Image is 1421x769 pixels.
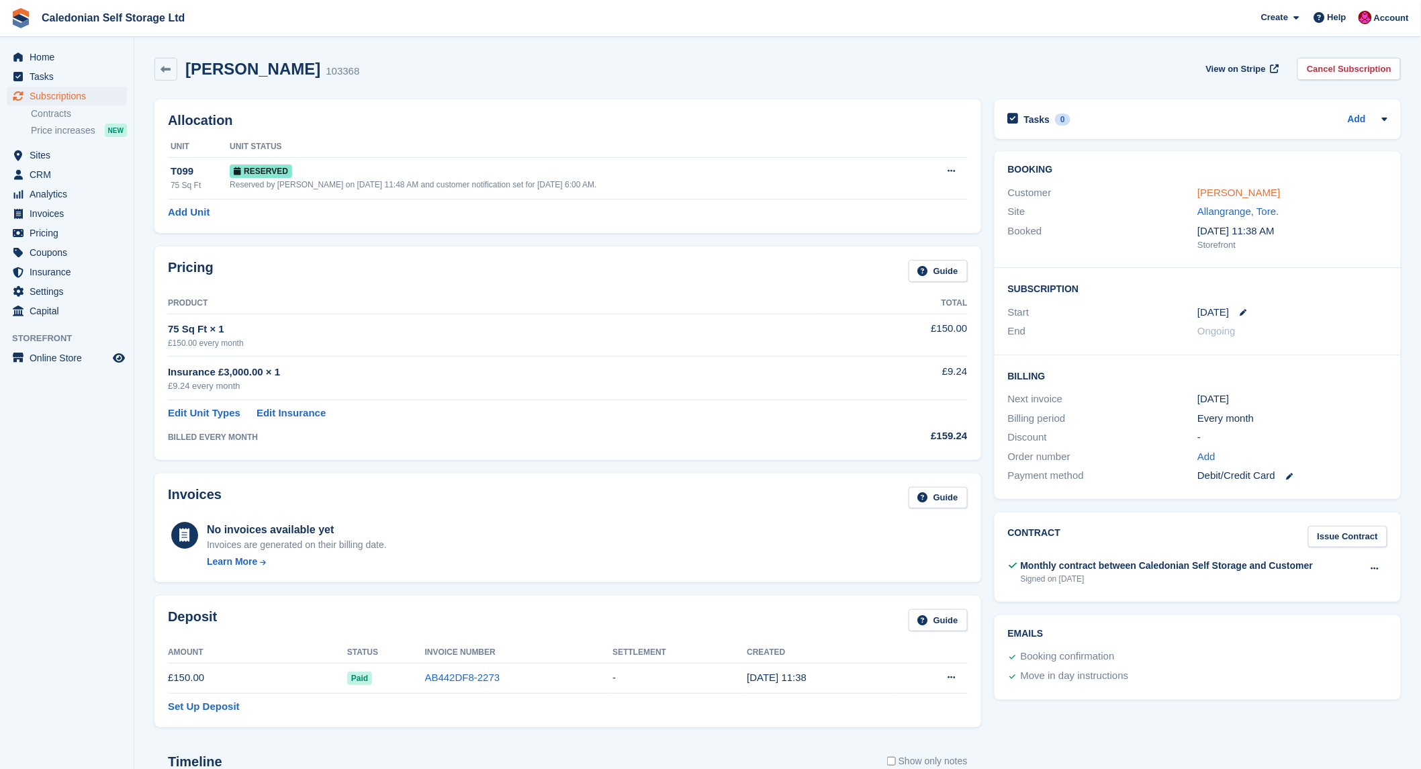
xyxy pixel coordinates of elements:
[207,522,387,538] div: No invoices available yet
[326,64,359,79] div: 103368
[257,406,326,421] a: Edit Insurance
[30,302,110,320] span: Capital
[30,282,110,301] span: Settings
[7,165,127,184] a: menu
[30,243,110,262] span: Coupons
[1008,392,1198,407] div: Next invoice
[31,107,127,120] a: Contracts
[1008,281,1387,295] h2: Subscription
[111,350,127,366] a: Preview store
[168,663,347,693] td: £150.00
[818,314,968,356] td: £150.00
[1201,58,1282,80] a: View on Stripe
[1024,114,1050,126] h2: Tasks
[168,406,240,421] a: Edit Unit Types
[1261,11,1288,24] span: Create
[30,224,110,242] span: Pricing
[1008,224,1198,252] div: Booked
[1008,369,1387,382] h2: Billing
[1197,187,1280,198] a: [PERSON_NAME]
[168,642,347,664] th: Amount
[171,179,230,191] div: 75 Sq Ft
[31,124,95,137] span: Price increases
[31,123,127,138] a: Price increases NEW
[7,146,127,165] a: menu
[36,7,190,29] a: Caledonian Self Storage Ltd
[1021,559,1314,573] div: Monthly contract between Caledonian Self Storage and Customer
[1197,430,1387,445] div: -
[1008,204,1198,220] div: Site
[1055,114,1070,126] div: 0
[1008,305,1198,320] div: Start
[1021,573,1314,585] div: Signed on [DATE]
[12,332,134,345] span: Storefront
[1297,58,1401,80] a: Cancel Subscription
[818,428,968,444] div: £159.24
[30,146,110,165] span: Sites
[168,609,217,631] h2: Deposit
[1021,649,1115,665] div: Booking confirmation
[168,431,818,443] div: BILLED EVERY MONTH
[7,243,127,262] a: menu
[1008,449,1198,465] div: Order number
[1021,668,1129,684] div: Move in day instructions
[168,337,818,349] div: £150.00 every month
[168,322,818,337] div: 75 Sq Ft × 1
[909,260,968,282] a: Guide
[1308,526,1387,548] a: Issue Contract
[7,224,127,242] a: menu
[818,293,968,314] th: Total
[30,349,110,367] span: Online Store
[168,487,222,509] h2: Invoices
[7,263,127,281] a: menu
[1206,62,1266,76] span: View on Stripe
[1197,224,1387,239] div: [DATE] 11:38 AM
[168,260,214,282] h2: Pricing
[168,136,230,158] th: Unit
[7,204,127,223] a: menu
[30,67,110,86] span: Tasks
[1008,629,1387,639] h2: Emails
[230,165,292,178] span: Reserved
[11,8,31,28] img: stora-icon-8386f47178a22dfd0bd8f6a31ec36ba5ce8667c1dd55bd0f319d3a0aa187defe.svg
[909,609,968,631] a: Guide
[1359,11,1372,24] img: Donald Mathieson
[1197,305,1229,320] time: 2025-08-30 00:00:00 UTC
[185,60,320,78] h2: [PERSON_NAME]
[1197,449,1216,465] a: Add
[1197,325,1236,336] span: Ongoing
[1008,185,1198,201] div: Customer
[30,48,110,66] span: Home
[747,672,807,683] time: 2025-08-25 10:38:38 UTC
[7,67,127,86] a: menu
[1008,165,1387,175] h2: Booking
[7,185,127,203] a: menu
[818,357,968,400] td: £9.24
[425,642,613,664] th: Invoice Number
[612,663,747,693] td: -
[105,124,127,137] div: NEW
[347,672,372,685] span: Paid
[1328,11,1346,24] span: Help
[171,164,230,179] div: T099
[230,136,915,158] th: Unit Status
[168,699,240,715] a: Set Up Deposit
[7,87,127,105] a: menu
[30,204,110,223] span: Invoices
[612,642,747,664] th: Settlement
[168,205,210,220] a: Add Unit
[1348,112,1366,128] a: Add
[347,642,425,664] th: Status
[168,293,818,314] th: Product
[1197,468,1387,484] div: Debit/Credit Card
[887,754,968,768] label: Show only notes
[909,487,968,509] a: Guide
[207,555,387,569] a: Learn More
[7,302,127,320] a: menu
[168,365,818,380] div: Insurance £3,000.00 × 1
[30,165,110,184] span: CRM
[1008,411,1198,426] div: Billing period
[425,672,500,683] a: AB442DF8-2273
[1197,411,1387,426] div: Every month
[1197,238,1387,252] div: Storefront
